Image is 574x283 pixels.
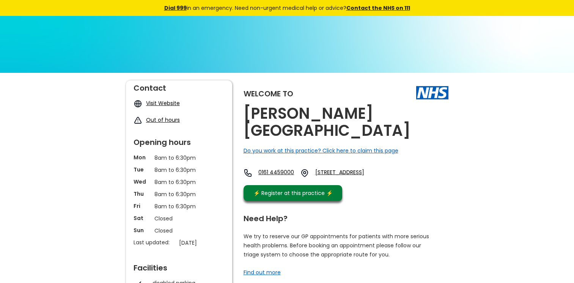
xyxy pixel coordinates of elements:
[134,260,225,272] div: Facilities
[300,168,309,178] img: practice location icon
[154,226,204,235] p: Closed
[154,214,204,223] p: Closed
[134,154,151,161] p: Mon
[258,168,294,178] a: 0161 4459000
[244,90,293,97] div: Welcome to
[154,190,204,198] p: 8am to 6:30pm
[244,168,253,178] img: telephone icon
[134,99,142,108] img: globe icon
[154,154,204,162] p: 8am to 6:30pm
[134,239,175,246] p: Last updated:
[244,185,342,201] a: ⚡️ Register at this practice ⚡️
[113,4,462,12] div: in an emergency. Need non-urgent medical help or advice?
[146,116,180,124] a: Out of hours
[244,105,448,139] h2: [PERSON_NAME][GEOGRAPHIC_DATA]
[134,202,151,210] p: Fri
[146,99,180,107] a: Visit Website
[134,214,151,222] p: Sat
[154,166,204,174] p: 8am to 6:30pm
[244,269,281,276] a: Find out more
[134,116,142,125] img: exclamation icon
[134,178,151,186] p: Wed
[134,190,151,198] p: Thu
[154,178,204,186] p: 8am to 6:30pm
[250,189,337,197] div: ⚡️ Register at this practice ⚡️
[164,4,187,12] a: Dial 999
[315,168,387,178] a: [STREET_ADDRESS]
[134,135,225,146] div: Opening hours
[134,166,151,173] p: Tue
[134,80,225,92] div: Contact
[154,202,204,211] p: 8am to 6:30pm
[134,226,151,234] p: Sun
[244,232,429,259] p: We try to reserve our GP appointments for patients with more serious health problems. Before book...
[244,211,441,222] div: Need Help?
[244,147,398,154] a: Do you work at this practice? Click here to claim this page
[179,239,228,247] p: [DATE]
[416,86,448,99] img: The NHS logo
[346,4,410,12] a: Contact the NHS on 111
